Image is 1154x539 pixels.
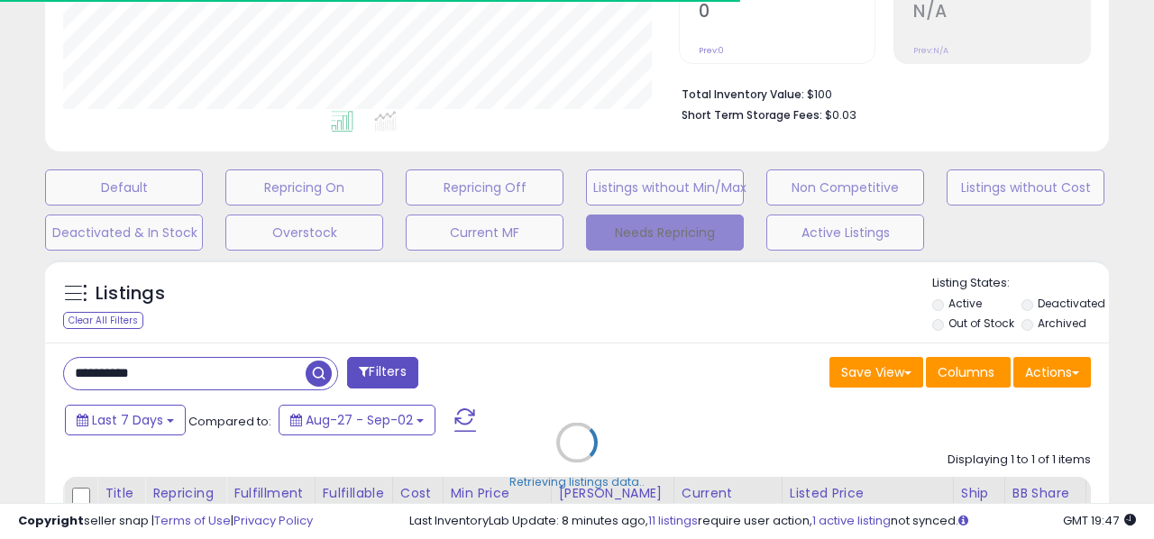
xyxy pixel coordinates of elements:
[406,215,563,251] button: Current MF
[699,1,875,25] h2: 0
[18,512,84,529] strong: Copyright
[18,513,313,530] div: seller snap | |
[913,45,948,56] small: Prev: N/A
[586,215,744,251] button: Needs Repricing
[825,106,856,123] span: $0.03
[225,215,383,251] button: Overstock
[699,45,724,56] small: Prev: 0
[947,169,1104,206] button: Listings without Cost
[586,169,744,206] button: Listings without Min/Max
[509,474,645,490] div: Retrieving listings data..
[406,169,563,206] button: Repricing Off
[766,169,924,206] button: Non Competitive
[913,1,1090,25] h2: N/A
[45,215,203,251] button: Deactivated & In Stock
[766,215,924,251] button: Active Listings
[682,82,1078,104] li: $100
[225,169,383,206] button: Repricing On
[682,87,804,102] b: Total Inventory Value:
[682,107,822,123] b: Short Term Storage Fees:
[45,169,203,206] button: Default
